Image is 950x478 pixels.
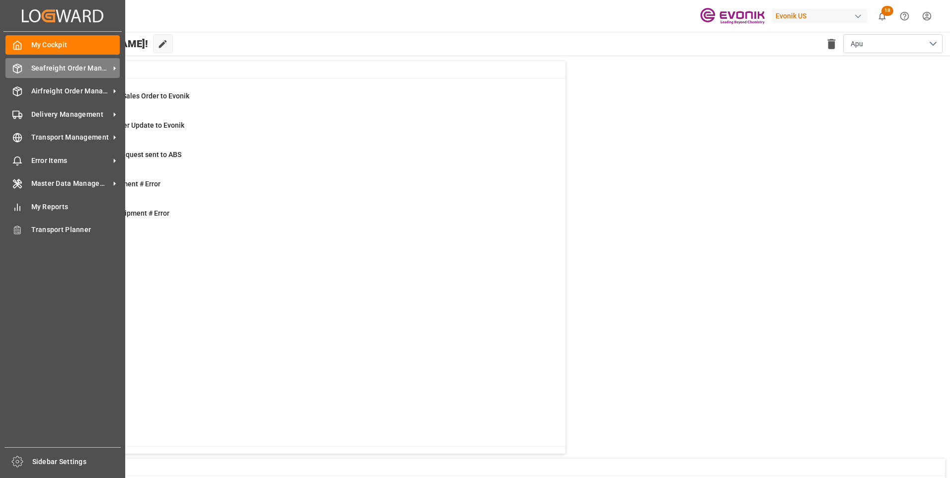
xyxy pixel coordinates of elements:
span: Master Data Management [31,178,110,189]
div: Evonik US [772,9,867,23]
a: 0Error on Initial Sales Order to EvonikShipment [51,91,553,112]
button: show 18 new notifications [871,5,893,27]
span: Seafreight Order Management [31,63,110,74]
button: Help Center [893,5,916,27]
span: Hello [PERSON_NAME]! [41,34,148,53]
span: Transport Management [31,132,110,143]
span: My Reports [31,202,120,212]
span: My Cockpit [31,40,120,50]
a: 6TU : Pre-Leg Shipment # ErrorTransport Unit [51,208,553,229]
span: Error Sales Order Update to Evonik [76,121,184,129]
span: 18 [881,6,893,16]
span: Error Items [31,156,110,166]
a: My Reports [5,197,120,216]
span: Pending Bkg Request sent to ABS [76,151,181,159]
span: Sidebar Settings [32,457,121,467]
a: Transport Planner [5,220,120,239]
button: Evonik US [772,6,871,25]
span: Transport Planner [31,225,120,235]
a: 0Error Sales Order Update to EvonikShipment [51,120,553,141]
button: open menu [843,34,943,53]
span: Delivery Management [31,109,110,120]
a: 2Main-Leg Shipment # ErrorShipment [51,179,553,200]
span: Apu [851,39,863,49]
img: Evonik-brand-mark-Deep-Purple-RGB.jpeg_1700498283.jpeg [700,7,765,25]
span: Error on Initial Sales Order to Evonik [76,92,189,100]
a: 1Pending Bkg Request sent to ABSShipment [51,150,553,170]
span: Airfreight Order Management [31,86,110,96]
a: My Cockpit [5,35,120,55]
